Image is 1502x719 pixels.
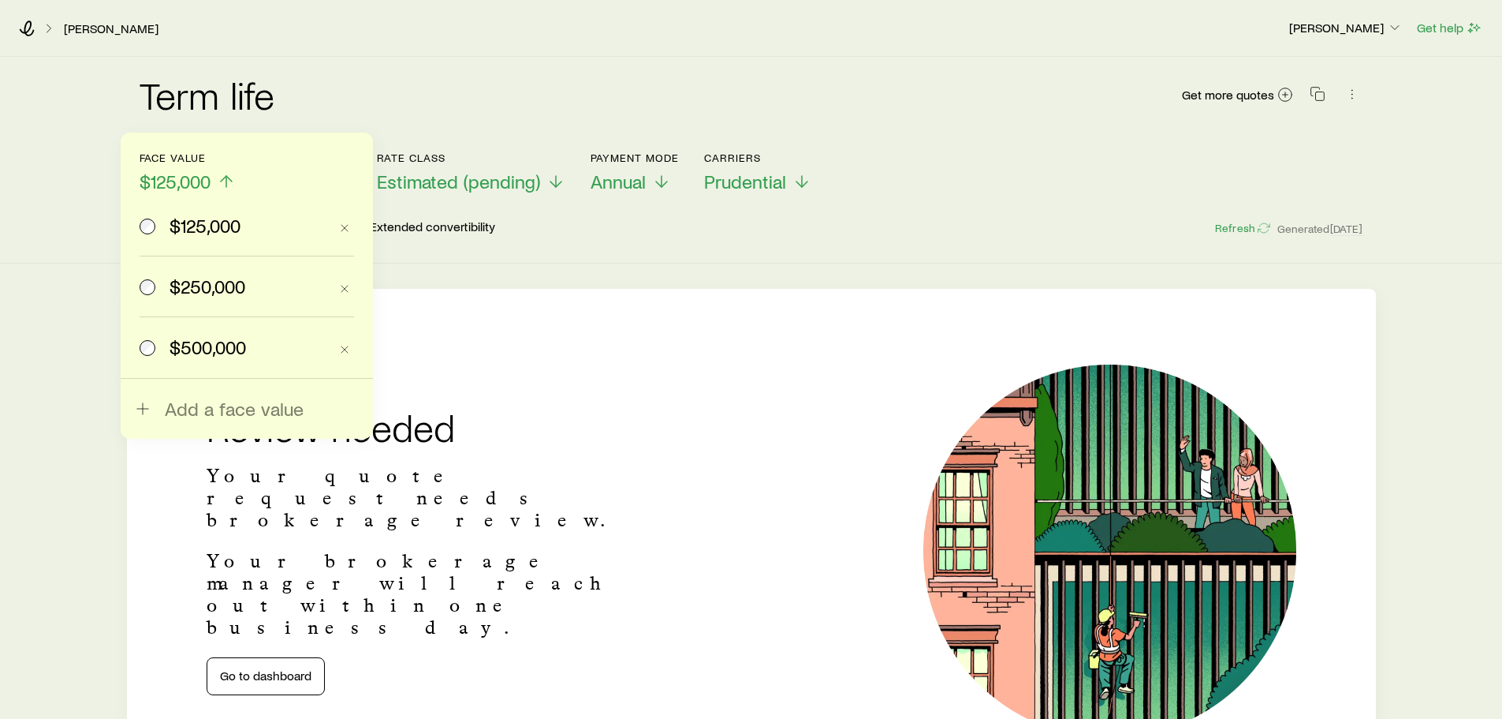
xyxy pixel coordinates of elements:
span: [DATE] [1330,222,1363,236]
a: Go to dashboard [207,657,325,695]
button: Payment ModeAnnual [591,152,680,193]
a: Get more quotes [1181,86,1294,104]
span: Estimated (pending) [377,170,540,193]
button: Refresh [1214,221,1271,236]
p: Extended convertibility [370,219,495,238]
button: Get help [1416,19,1483,37]
a: [PERSON_NAME] [63,21,159,36]
button: Rate ClassEstimated (pending) [377,152,565,193]
span: Get more quotes [1182,88,1274,101]
p: Carriers [704,152,811,164]
h2: Term life [140,76,275,114]
p: Rate Class [377,152,565,164]
button: [PERSON_NAME] [1288,19,1403,38]
button: CarriersPrudential [704,152,811,193]
button: Face value$125,000 [140,152,236,193]
span: Prudential [704,170,786,193]
span: $125,000 [140,170,211,193]
span: Generated [1277,222,1362,236]
h2: Review needed [207,408,659,446]
p: Your quote request needs brokerage review. [207,465,659,531]
p: Face value [140,152,236,164]
p: Your brokerage manager will reach out within one business day. [207,550,659,638]
p: Payment Mode [591,152,680,164]
p: [PERSON_NAME] [1289,20,1403,36]
span: Annual [591,170,646,193]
